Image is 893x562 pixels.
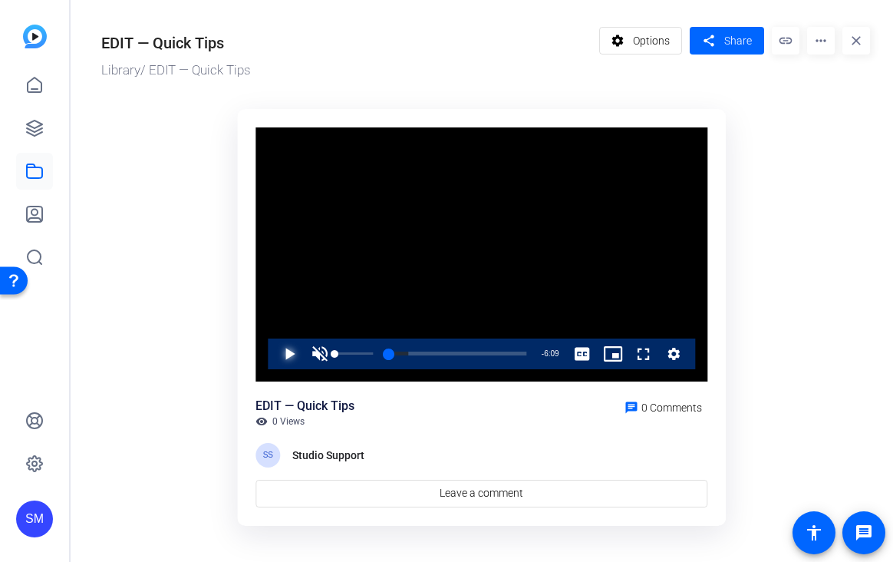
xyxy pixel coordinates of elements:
a: Leave a comment [255,480,707,507]
button: Unmute [305,339,335,369]
span: Share [724,33,752,49]
div: SS [255,443,280,468]
mat-icon: link [772,27,799,55]
mat-icon: message [855,524,873,542]
div: Volume Level [334,352,373,355]
span: Leave a comment [440,485,523,501]
div: Progress Bar [389,352,526,355]
mat-icon: more_horiz [807,27,835,55]
span: 6:09 [544,349,559,358]
button: Captions [567,339,598,369]
a: Library [101,62,140,78]
button: Fullscreen [628,339,659,369]
button: Play [274,339,305,369]
div: Studio Support [292,446,369,464]
mat-icon: chat [624,401,638,415]
span: 0 Views [272,415,305,428]
div: EDIT — Quick Tips [255,397,354,415]
mat-icon: visibility [255,415,268,428]
div: SM [16,501,53,537]
span: - [542,349,544,358]
mat-icon: settings [608,26,628,55]
mat-icon: accessibility [805,524,823,542]
span: 0 Comments [641,402,702,414]
div: Video Player [255,127,707,382]
mat-icon: close [842,27,870,55]
button: Picture-in-Picture [598,339,628,369]
a: 0 Comments [618,397,708,415]
button: Share [690,27,764,55]
button: Options [599,27,683,55]
img: blue-gradient.svg [23,25,47,48]
mat-icon: share [699,31,718,51]
div: / EDIT — Quick Tips [101,61,591,81]
div: EDIT — Quick Tips [101,31,224,55]
span: Options [633,26,670,55]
